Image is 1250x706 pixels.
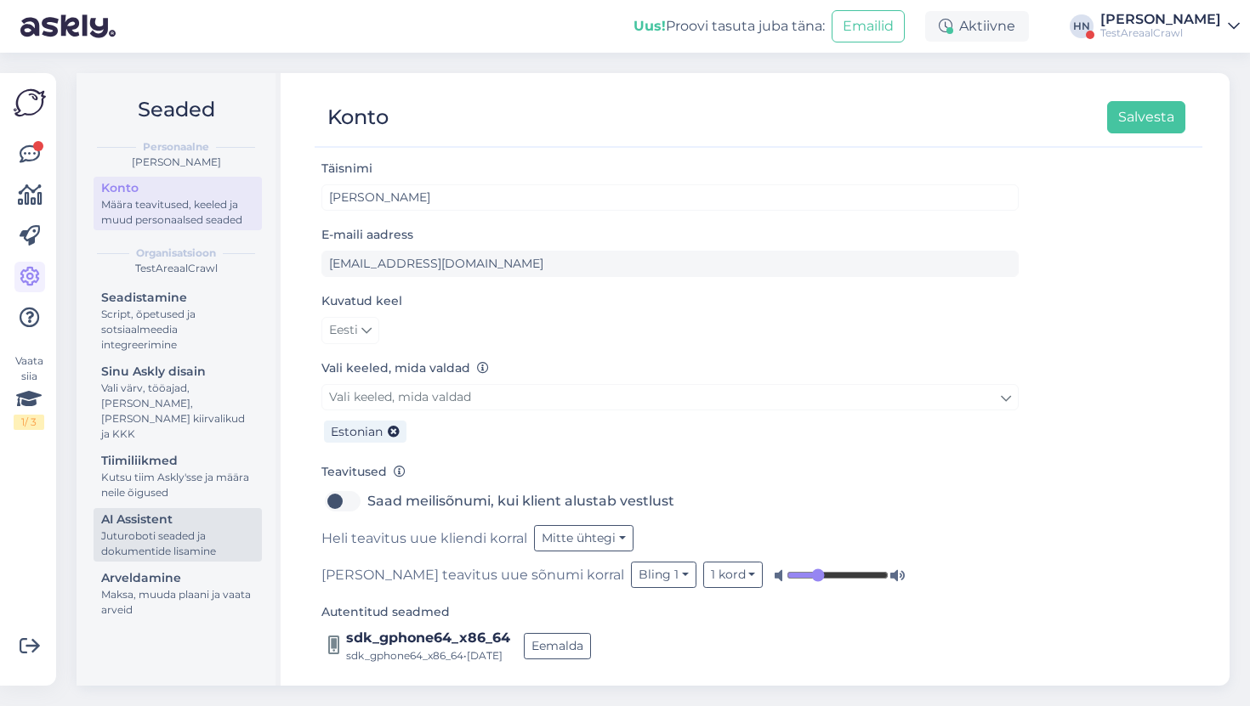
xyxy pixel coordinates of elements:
[101,511,254,528] div: AI Assistent
[346,628,510,648] div: sdk_gphone64_x86_64
[94,449,262,503] a: TiimiliikmedKutsu tiim Askly'sse ja määra neile õigused
[136,246,216,261] b: Organisatsioon
[90,93,262,126] h2: Seaded
[832,10,905,42] button: Emailid
[321,184,1019,211] input: Sisesta nimi
[321,226,413,244] label: E-maili aadress
[321,359,489,377] label: Vali keeled, mida valdad
[1100,13,1221,26] div: [PERSON_NAME]
[101,363,254,381] div: Sinu Askly disain
[321,384,1019,410] a: Vali keeled, mida valdad
[329,389,471,404] span: Vali keeled, mida valdad
[94,567,262,620] a: ArveldamineMaksa, muuda plaani ja vaata arveid
[346,648,510,664] div: sdk_gphone64_x86_64 • [DATE]
[101,289,254,307] div: Seadistamine
[101,381,254,442] div: Vali värv, tööajad, [PERSON_NAME], [PERSON_NAME] kiirvalikud ja KKK
[1100,26,1221,40] div: TestAreaalCrawl
[634,18,666,34] b: Uus!
[367,488,674,515] label: Saad meilisõnumi, kui klient alustab vestlust
[94,360,262,444] a: Sinu Askly disainVali värv, tööajad, [PERSON_NAME], [PERSON_NAME] kiirvalikud ja KKK
[90,155,262,170] div: [PERSON_NAME]
[90,261,262,276] div: TestAreaalCrawl
[321,603,450,621] label: Autentitud seadmed
[331,424,383,439] span: Estonian
[321,251,1019,277] input: Sisesta e-maili aadress
[101,470,254,500] div: Kutsu tiim Askly'sse ja määra neile õigused
[321,160,372,178] label: Täisnimi
[94,177,262,230] a: KontoMäära teavitused, keeled ja muud personaalsed seaded
[101,307,254,353] div: Script, õpetused ja sotsiaalmeedia integreerimine
[14,87,46,119] img: Askly Logo
[534,525,634,551] button: Mitte ühtegi
[321,525,1019,551] div: Heli teavitus uue kliendi korral
[524,633,591,659] button: Eemalda
[101,569,254,587] div: Arveldamine
[14,415,44,430] div: 1 / 3
[101,587,254,618] div: Maksa, muuda plaani ja vaata arveid
[101,528,254,559] div: Juturoboti seaded ja dokumentide lisamine
[101,179,254,197] div: Konto
[321,317,379,344] a: Eesti
[327,101,389,133] div: Konto
[14,353,44,430] div: Vaata siia
[634,16,825,37] div: Proovi tasuta juba täna:
[925,11,1029,42] div: Aktiivne
[101,452,254,470] div: Tiimiliikmed
[1100,13,1240,40] a: [PERSON_NAME]TestAreaalCrawl
[1070,14,1094,38] div: HN
[329,321,358,340] span: Eesti
[94,286,262,355] a: SeadistamineScript, õpetused ja sotsiaalmeedia integreerimine
[321,463,406,481] label: Teavitused
[1107,101,1185,133] button: Salvesta
[321,292,402,310] label: Kuvatud keel
[94,508,262,562] a: AI AssistentJuturoboti seaded ja dokumentide lisamine
[143,139,209,155] b: Personaalne
[321,562,1019,588] div: [PERSON_NAME] teavitus uue sõnumi korral
[101,197,254,228] div: Määra teavitused, keeled ja muud personaalsed seaded
[703,562,764,588] button: 1 kord
[631,562,696,588] button: Bling 1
